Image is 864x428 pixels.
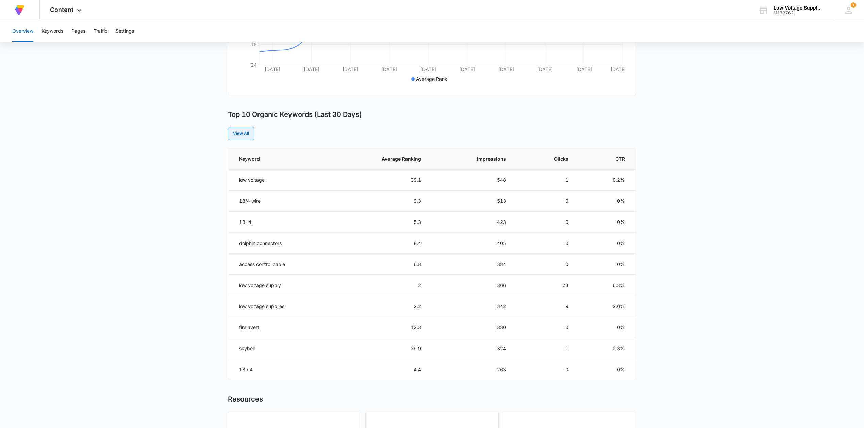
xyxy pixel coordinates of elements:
[577,359,636,380] td: 0%
[251,62,257,68] tspan: 24
[71,20,85,42] button: Pages
[577,254,636,275] td: 0%
[228,212,328,233] td: 18+4
[228,317,328,338] td: fire avert
[514,359,577,380] td: 0
[328,317,429,338] td: 12.3
[228,338,328,359] td: skybell
[228,170,328,191] td: low voltage
[429,212,515,233] td: 423
[50,6,73,13] span: Content
[532,155,568,162] span: Clicks
[381,66,397,72] tspan: [DATE]
[228,395,263,404] h3: Resources
[514,317,577,338] td: 0
[228,233,328,254] td: dolphin connectors
[577,317,636,338] td: 0%
[514,275,577,296] td: 23
[514,254,577,275] td: 0
[12,20,33,42] button: Overview
[498,66,514,72] tspan: [DATE]
[328,275,429,296] td: 2
[514,170,577,191] td: 1
[116,20,134,42] button: Settings
[429,338,515,359] td: 324
[514,338,577,359] td: 1
[228,254,328,275] td: access control cable
[577,191,636,212] td: 0%
[851,2,856,8] span: 1
[343,66,358,72] tspan: [DATE]
[228,296,328,317] td: low voltage supplies
[851,2,856,8] div: notifications count
[328,191,429,212] td: 9.3
[577,170,636,191] td: 0.2%
[239,155,310,162] span: Keyword
[429,191,515,212] td: 513
[420,66,436,72] tspan: [DATE]
[94,20,107,42] button: Traffic
[228,275,328,296] td: low voltage supply
[228,359,328,380] td: 18 / 4
[416,76,447,82] span: Average Rank
[429,170,515,191] td: 548
[41,20,63,42] button: Keywords
[514,296,577,317] td: 9
[328,170,429,191] td: 39.1
[611,66,626,72] tspan: [DATE]
[774,5,823,11] div: account name
[429,254,515,275] td: 384
[577,296,636,317] td: 2.6%
[328,359,429,380] td: 4.4
[514,233,577,254] td: 0
[429,317,515,338] td: 330
[429,296,515,317] td: 342
[514,191,577,212] td: 0
[577,212,636,233] td: 0%
[429,233,515,254] td: 405
[577,338,636,359] td: 0.3%
[576,66,592,72] tspan: [DATE]
[328,296,429,317] td: 2.2
[514,212,577,233] td: 0
[537,66,553,72] tspan: [DATE]
[459,66,475,72] tspan: [DATE]
[429,275,515,296] td: 366
[774,11,823,15] div: account id
[447,155,506,162] span: Impressions
[346,155,421,162] span: Average Ranking
[328,338,429,359] td: 29.9
[251,41,257,47] tspan: 18
[265,66,280,72] tspan: [DATE]
[228,110,362,119] h3: Top 10 Organic Keywords (Last 30 Days)
[304,66,319,72] tspan: [DATE]
[228,127,254,140] a: View All
[328,212,429,233] td: 5.3
[429,359,515,380] td: 263
[228,191,328,212] td: 18/4 wire
[595,155,625,162] span: CTR
[577,233,636,254] td: 0%
[328,254,429,275] td: 6.8
[328,233,429,254] td: 8.4
[14,4,26,16] img: Volusion
[577,275,636,296] td: 6.3%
